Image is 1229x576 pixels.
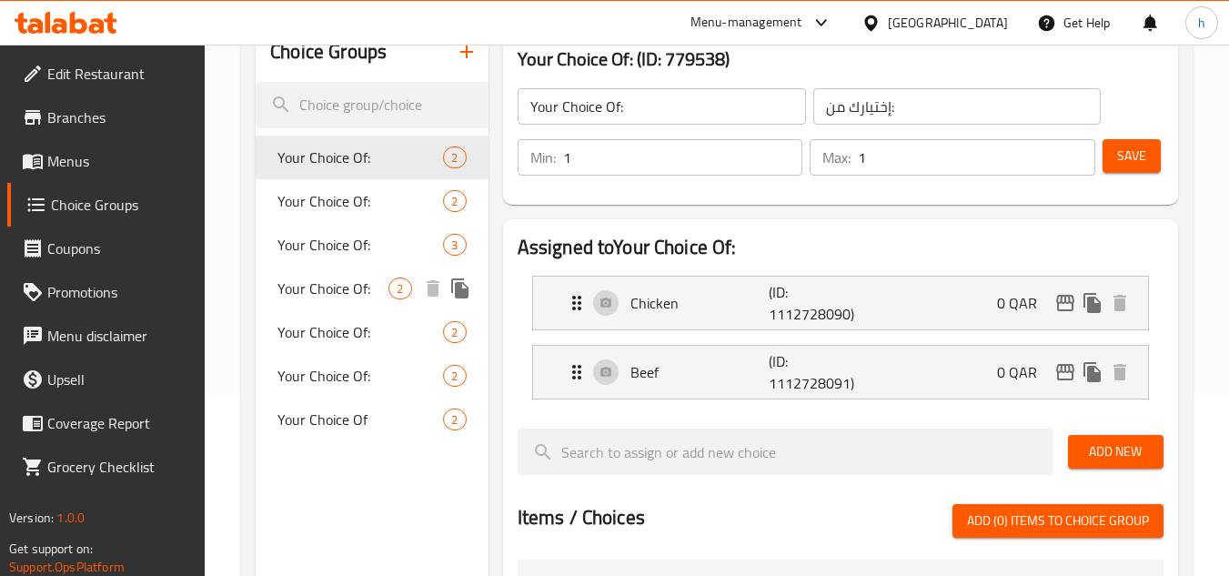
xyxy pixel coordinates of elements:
[1052,289,1079,317] button: edit
[443,147,466,168] div: Choices
[256,179,488,223] div: Your Choice Of:2
[277,190,443,212] span: Your Choice Of:
[518,338,1164,407] li: Expand
[7,183,206,227] a: Choice Groups
[530,147,556,168] p: Min:
[444,193,465,210] span: 2
[47,106,191,128] span: Branches
[1079,289,1106,317] button: duplicate
[256,267,488,310] div: Your Choice Of:2deleteduplicate
[1103,139,1161,173] button: Save
[9,506,54,530] span: Version:
[277,234,443,256] span: Your Choice Of:
[7,52,206,96] a: Edit Restaurant
[447,275,474,302] button: duplicate
[256,223,488,267] div: Your Choice Of:3
[51,194,191,216] span: Choice Groups
[1079,359,1106,386] button: duplicate
[1198,13,1205,33] span: h
[47,281,191,303] span: Promotions
[7,358,206,401] a: Upsell
[7,96,206,139] a: Branches
[443,409,466,430] div: Choices
[7,270,206,314] a: Promotions
[388,278,411,299] div: Choices
[518,504,645,531] h2: Items / Choices
[277,365,443,387] span: Your Choice Of:
[277,147,443,168] span: Your Choice Of:
[997,292,1052,314] p: 0 QAR
[997,361,1052,383] p: 0 QAR
[9,537,93,561] span: Get support on:
[769,281,861,325] p: (ID: 1112728090)
[967,510,1149,532] span: Add (0) items to choice group
[1106,289,1133,317] button: delete
[443,321,466,343] div: Choices
[7,314,206,358] a: Menu disclaimer
[518,45,1164,74] h3: Your Choice Of: (ID: 779538)
[443,234,466,256] div: Choices
[389,280,410,298] span: 2
[419,275,447,302] button: delete
[1083,440,1149,463] span: Add New
[443,190,466,212] div: Choices
[533,277,1148,329] div: Expand
[47,325,191,347] span: Menu disclaimer
[7,227,206,270] a: Coupons
[256,136,488,179] div: Your Choice Of:2
[7,445,206,489] a: Grocery Checklist
[256,82,488,128] input: search
[1117,145,1146,167] span: Save
[443,365,466,387] div: Choices
[47,63,191,85] span: Edit Restaurant
[277,321,443,343] span: Your Choice Of:
[47,456,191,478] span: Grocery Checklist
[769,350,861,394] p: (ID: 1112728091)
[256,398,488,441] div: Your Choice Of2
[277,409,443,430] span: Your Choice Of
[518,429,1053,475] input: search
[277,278,388,299] span: Your Choice Of:
[256,354,488,398] div: Your Choice Of:2
[888,13,1008,33] div: [GEOGRAPHIC_DATA]
[1052,359,1079,386] button: edit
[952,504,1164,538] button: Add (0) items to choice group
[56,506,85,530] span: 1.0.0
[47,150,191,172] span: Menus
[444,411,465,429] span: 2
[444,237,465,254] span: 3
[256,310,488,354] div: Your Choice Of:2
[47,369,191,390] span: Upsell
[1106,359,1133,386] button: delete
[444,149,465,167] span: 2
[7,401,206,445] a: Coverage Report
[822,147,851,168] p: Max:
[518,234,1164,261] h2: Assigned to Your Choice Of:
[630,361,770,383] p: Beef
[7,139,206,183] a: Menus
[270,38,387,66] h2: Choice Groups
[518,268,1164,338] li: Expand
[444,368,465,385] span: 2
[1068,435,1164,469] button: Add New
[630,292,770,314] p: Chicken
[444,324,465,341] span: 2
[47,237,191,259] span: Coupons
[47,412,191,434] span: Coverage Report
[533,346,1148,399] div: Expand
[690,12,802,34] div: Menu-management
